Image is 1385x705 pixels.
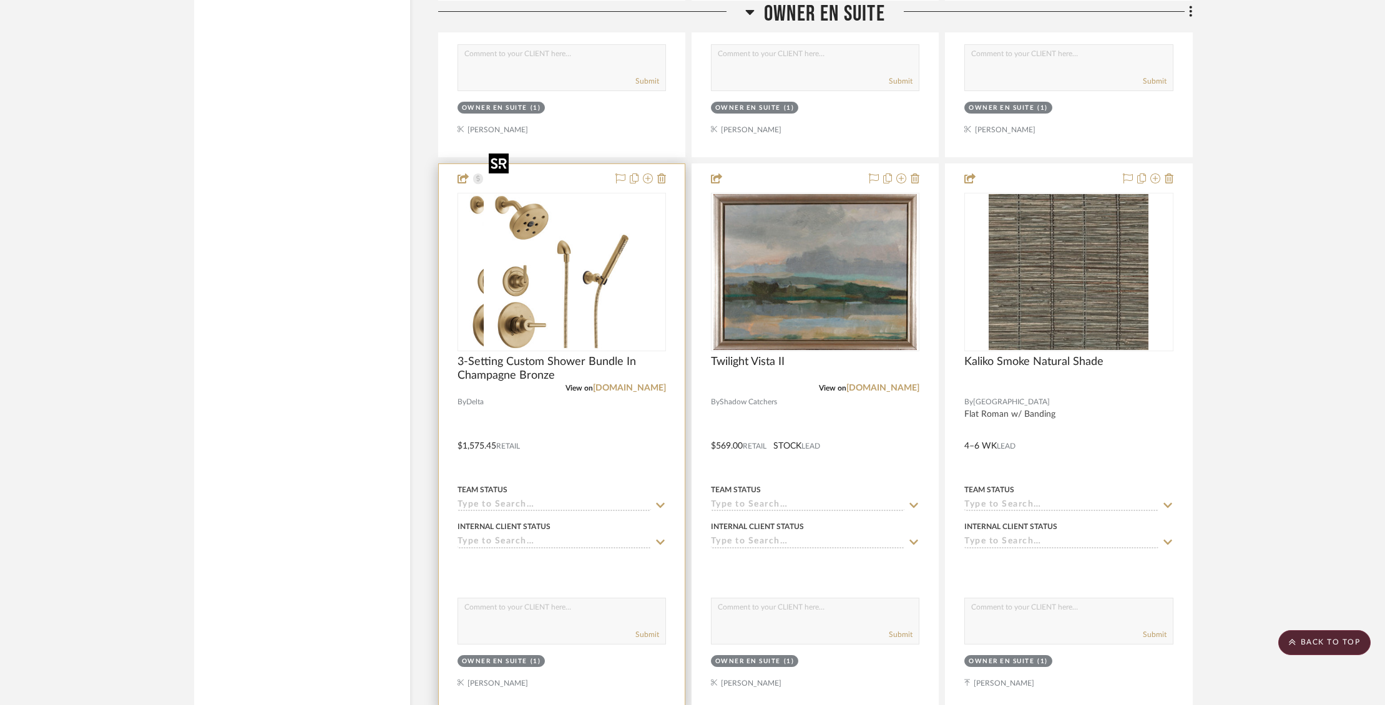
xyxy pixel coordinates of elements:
div: Team Status [458,484,507,495]
div: Owner En Suite [462,657,527,666]
span: Kaliko Smoke Natural Shade [964,355,1104,369]
span: By [711,396,720,408]
span: By [458,396,466,408]
button: Submit [889,75,913,87]
button: Submit [889,629,913,640]
button: Submit [635,75,659,87]
div: Team Status [711,484,761,495]
div: Owner En Suite [715,104,781,113]
a: [DOMAIN_NAME] [593,384,666,392]
div: (1) [1037,104,1048,113]
div: 0 [712,193,919,351]
div: Internal Client Status [711,521,804,532]
input: Type to Search… [964,500,1158,512]
input: Type to Search… [458,500,651,512]
scroll-to-top-button: BACK TO TOP [1278,630,1371,655]
div: (1) [784,104,795,113]
span: Shadow Catchers [720,396,777,408]
div: Internal Client Status [458,521,551,532]
button: Submit [635,629,659,640]
span: [GEOGRAPHIC_DATA] [973,396,1050,408]
div: Owner En Suite [715,657,781,666]
span: Twilight Vista II [711,355,785,369]
span: View on [819,384,846,392]
span: By [964,396,973,408]
img: Kaliko Smoke Natural Shade [989,194,1148,350]
img: Twilight Vista II [713,194,916,350]
button: Submit [1143,629,1167,640]
input: Type to Search… [458,537,651,548]
input: Type to Search… [964,537,1158,548]
div: Owner En Suite [969,104,1034,113]
div: Owner En Suite [462,104,527,113]
input: Type to Search… [711,537,904,548]
span: 3-Setting Custom Shower Bundle In Champagne Bronze [458,355,666,382]
div: (1) [784,657,795,666]
div: (1) [1037,657,1048,666]
div: Internal Client Status [964,521,1057,532]
div: (1) [531,657,541,666]
img: 3-Setting Custom Shower Bundle In Champagne Bronze [484,194,640,350]
div: (1) [531,104,541,113]
span: Delta [466,396,484,408]
a: [DOMAIN_NAME] [846,384,919,392]
button: Submit [1143,75,1167,87]
span: View on [565,384,593,392]
div: Owner En Suite [969,657,1034,666]
div: Team Status [964,484,1014,495]
input: Type to Search… [711,500,904,512]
